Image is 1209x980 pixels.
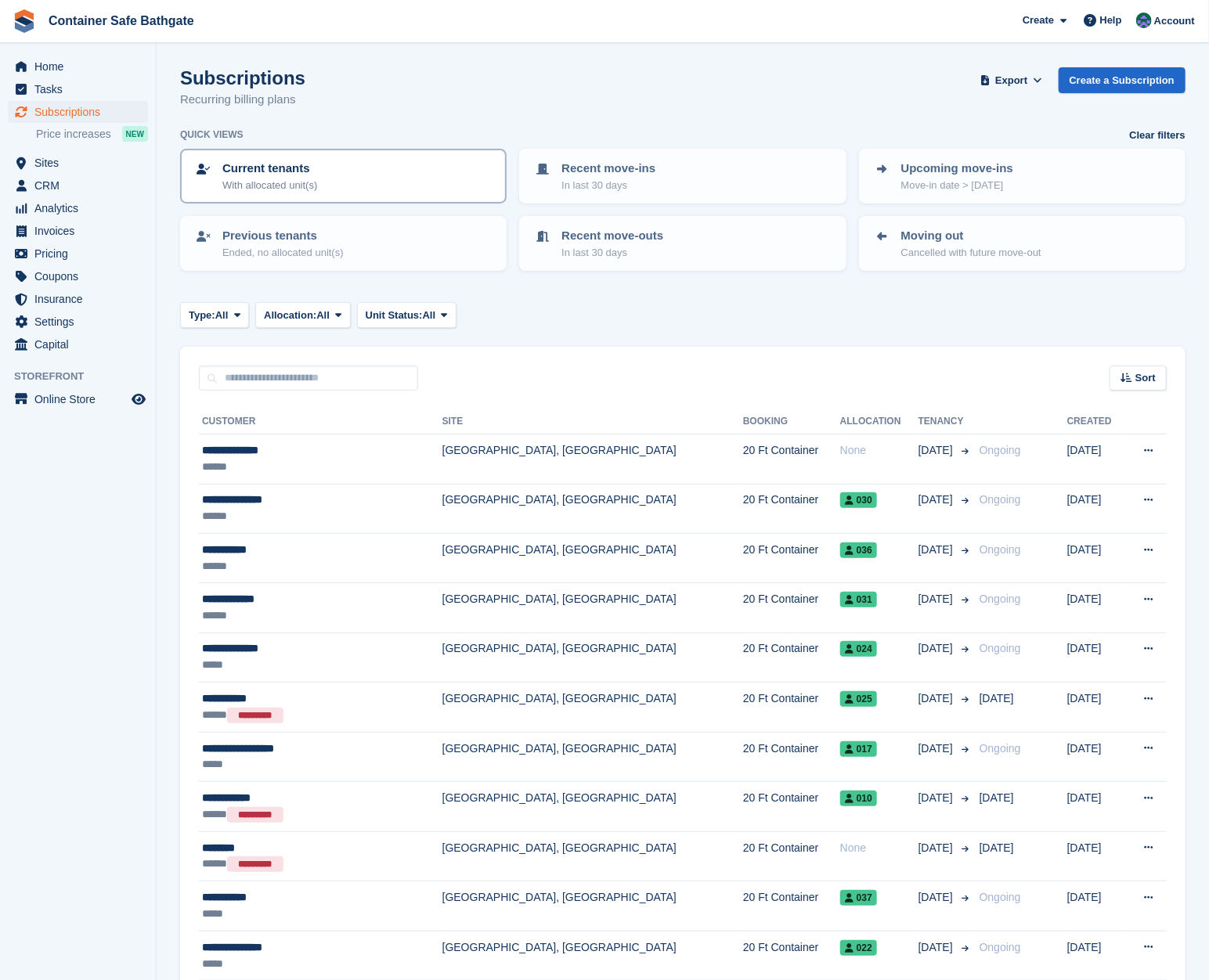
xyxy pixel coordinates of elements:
[980,791,1014,804] span: [DATE]
[222,227,344,245] p: Previous tenants
[918,889,956,906] span: [DATE]
[977,67,1046,93] button: Export
[34,388,128,410] span: Online Store
[1067,782,1124,832] td: [DATE]
[840,890,877,906] span: 037
[743,831,840,881] td: 20 Ft Container
[918,740,956,757] span: [DATE]
[743,533,840,582] td: 20 Ft Container
[840,542,877,558] span: 036
[980,543,1021,556] span: Ongoing
[8,78,148,100] a: menu
[255,302,351,328] button: Allocation: All
[442,683,743,733] td: [GEOGRAPHIC_DATA], [GEOGRAPHIC_DATA]
[840,840,918,856] div: None
[918,640,956,657] span: [DATE]
[357,302,457,328] button: Unit Status: All
[1129,128,1186,143] a: Clear filters
[743,683,840,733] td: 20 Ft Container
[42,8,200,34] a: Container Safe Bathgate
[918,790,956,806] span: [DATE]
[901,160,1013,178] p: Upcoming move-ins
[182,218,505,269] a: Previous tenants Ended, no allocated unit(s)
[215,308,229,323] span: All
[743,732,840,781] td: 20 Ft Container
[980,941,1021,953] span: Ongoing
[1067,881,1124,931] td: [DATE]
[34,288,128,310] span: Insurance
[442,409,743,434] th: Site
[264,308,316,323] span: Allocation:
[901,245,1041,261] p: Cancelled with future move-out
[980,642,1021,654] span: Ongoing
[918,939,956,956] span: [DATE]
[840,442,918,459] div: None
[34,333,128,355] span: Capital
[861,150,1184,202] a: Upcoming move-ins Move-in date > [DATE]
[8,101,148,123] a: menu
[561,245,663,261] p: In last 30 days
[180,302,249,328] button: Type: All
[442,533,743,582] td: [GEOGRAPHIC_DATA], [GEOGRAPHIC_DATA]
[840,791,877,806] span: 010
[34,265,128,287] span: Coupons
[1100,13,1122,28] span: Help
[34,311,128,333] span: Settings
[222,245,344,261] p: Ended, no allocated unit(s)
[34,101,128,123] span: Subscriptions
[980,692,1014,704] span: [DATE]
[1067,683,1124,733] td: [DATE]
[840,592,877,607] span: 031
[1136,13,1152,28] img: Louis DiResta
[442,831,743,881] td: [GEOGRAPHIC_DATA], [GEOGRAPHIC_DATA]
[34,220,128,242] span: Invoices
[34,78,128,100] span: Tasks
[743,782,840,832] td: 20 Ft Container
[34,152,128,174] span: Sites
[1023,13,1054,28] span: Create
[901,178,1013,193] p: Move-in date > [DATE]
[1067,409,1124,434] th: Created
[840,641,877,657] span: 024
[8,388,148,410] a: menu
[1135,370,1156,386] span: Sort
[743,409,840,434] th: Booking
[743,484,840,533] td: 20 Ft Container
[8,175,148,196] a: menu
[980,742,1021,755] span: Ongoing
[34,56,128,77] span: Home
[222,160,317,178] p: Current tenants
[36,127,111,142] span: Price increases
[442,732,743,781] td: [GEOGRAPHIC_DATA], [GEOGRAPHIC_DATA]
[743,632,840,682] td: 20 Ft Container
[995,73,1027,88] span: Export
[840,492,877,508] span: 030
[8,311,148,333] a: menu
[743,931,840,980] td: 20 Ft Container
[743,583,840,632] td: 20 Ft Container
[8,152,148,174] a: menu
[442,434,743,484] td: [GEOGRAPHIC_DATA], [GEOGRAPHIC_DATA]
[521,150,844,202] a: Recent move-ins In last 30 days
[1059,67,1186,93] a: Create a Subscription
[561,178,655,193] p: In last 30 days
[1067,931,1124,980] td: [DATE]
[182,150,505,202] a: Current tenants With allocated unit(s)
[189,308,215,323] span: Type:
[8,197,148,219] a: menu
[8,243,148,265] a: menu
[442,484,743,533] td: [GEOGRAPHIC_DATA], [GEOGRAPHIC_DATA]
[8,220,148,242] a: menu
[521,218,844,269] a: Recent move-outs In last 30 days
[1154,13,1195,29] span: Account
[901,227,1041,245] p: Moving out
[918,690,956,707] span: [DATE]
[34,175,128,196] span: CRM
[561,227,663,245] p: Recent move-outs
[918,409,973,434] th: Tenancy
[442,782,743,832] td: [GEOGRAPHIC_DATA], [GEOGRAPHIC_DATA]
[34,197,128,219] span: Analytics
[316,308,330,323] span: All
[129,390,148,409] a: Preview store
[1067,831,1124,881] td: [DATE]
